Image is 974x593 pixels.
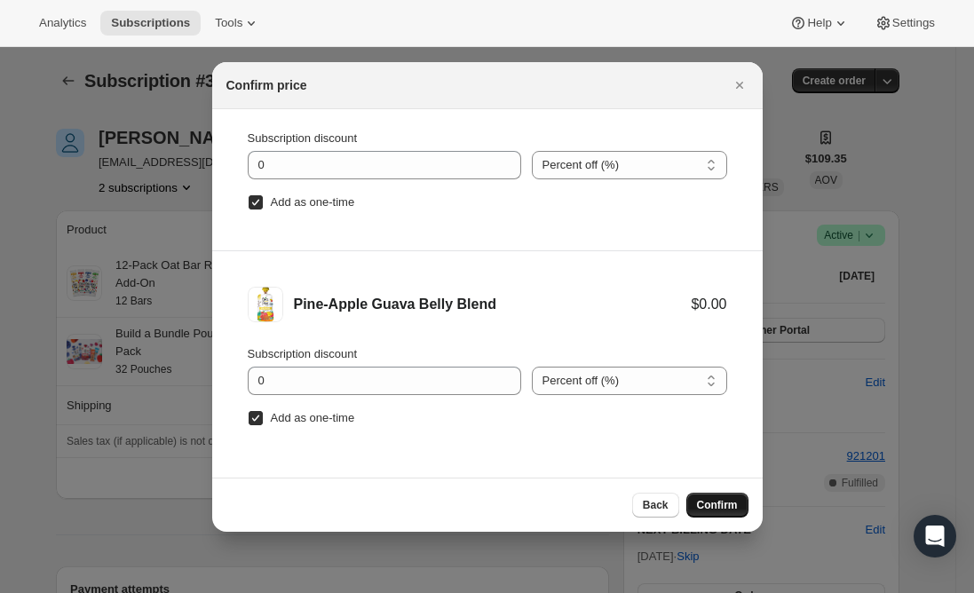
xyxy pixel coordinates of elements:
button: Analytics [28,11,97,36]
button: Help [779,11,859,36]
button: Settings [864,11,946,36]
button: Tools [204,11,271,36]
span: Confirm [697,498,738,512]
span: Settings [892,16,935,30]
img: Pine-Apple Guava Belly Blend [248,287,283,322]
span: Back [643,498,669,512]
button: Confirm [686,493,748,518]
button: Subscriptions [100,11,201,36]
button: Close [727,73,752,98]
h2: Confirm price [226,76,307,94]
div: $0.00 [691,296,726,313]
span: Tools [215,16,242,30]
span: Help [807,16,831,30]
span: Add as one-time [271,411,355,424]
span: Add as one-time [271,195,355,209]
span: Subscription discount [248,131,358,145]
span: Analytics [39,16,86,30]
div: Open Intercom Messenger [914,515,956,557]
button: Back [632,493,679,518]
div: Pine-Apple Guava Belly Blend [294,296,692,313]
span: Subscriptions [111,16,190,30]
span: Subscription discount [248,347,358,360]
